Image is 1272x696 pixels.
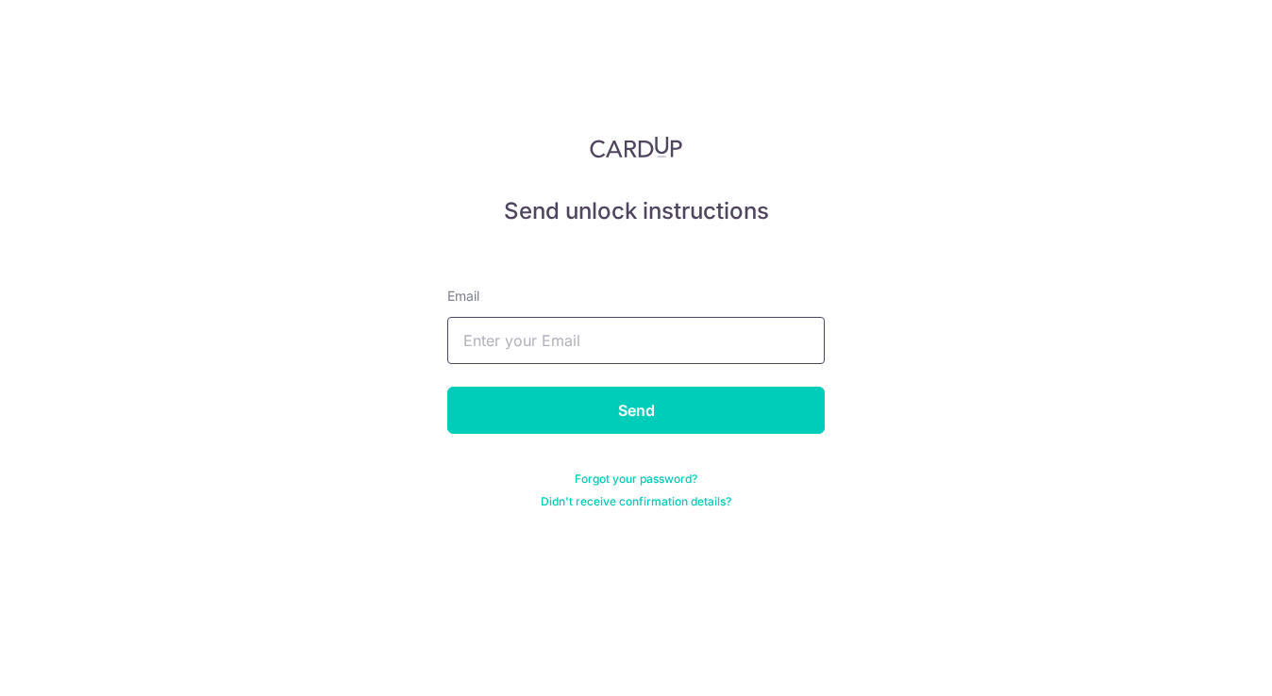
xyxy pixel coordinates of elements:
[590,136,682,158] img: CardUp Logo
[447,196,825,226] h5: Send unlock instructions
[447,317,825,364] input: Enter your Email
[575,472,697,487] a: Forgot your password?
[447,387,825,434] input: Send
[447,288,479,304] span: translation missing: en.devise.label.Email
[541,494,731,509] a: Didn't receive confirmation details?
